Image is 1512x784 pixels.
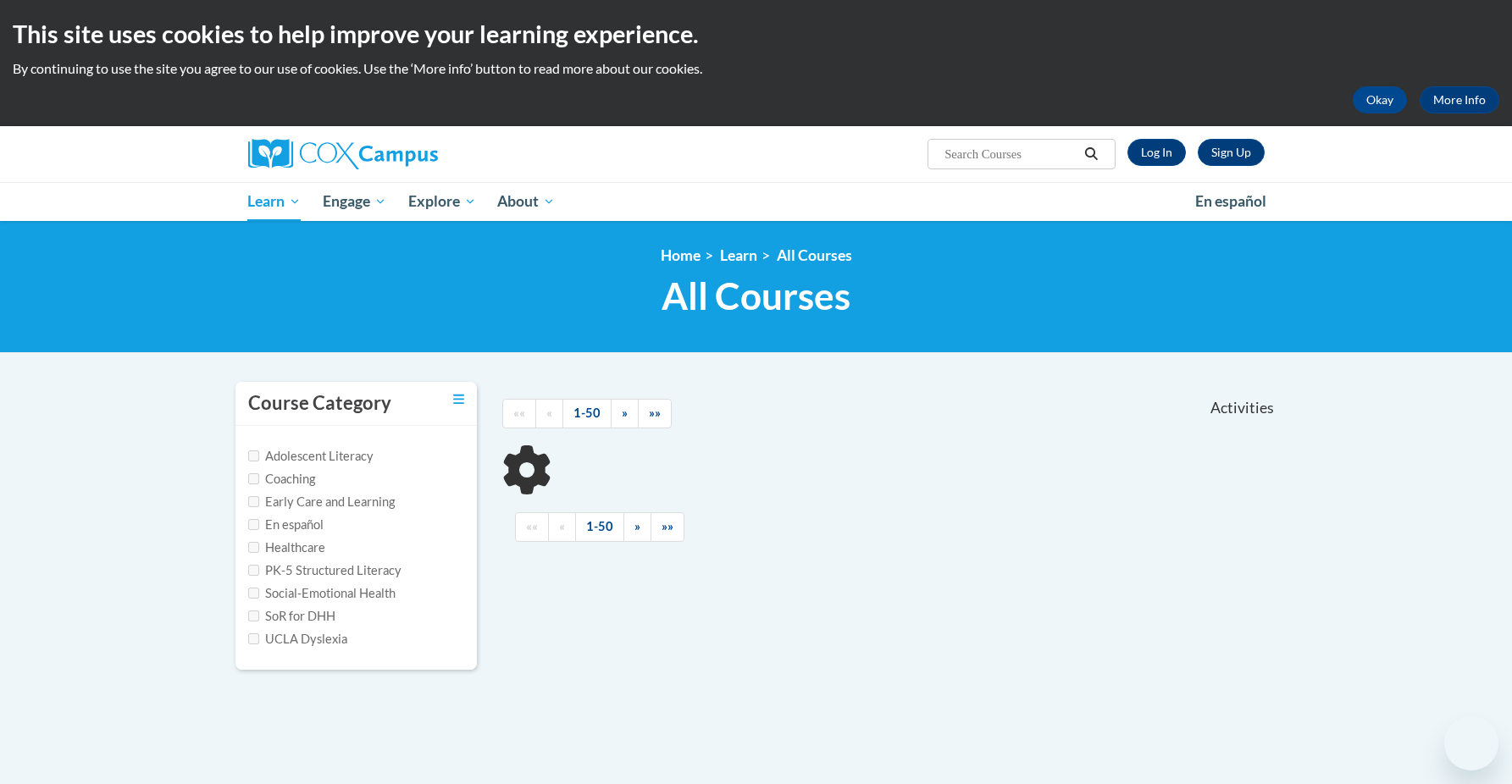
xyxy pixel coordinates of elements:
[651,512,684,542] a: End
[535,399,563,428] a: Previous
[248,519,259,530] input: Checkbox for Options
[248,139,570,169] a: Cox Campus
[1353,86,1407,113] button: Okay
[638,399,672,428] a: End
[1195,192,1266,210] span: En español
[513,406,525,420] span: ««
[13,17,1499,51] h2: This site uses cookies to help improve your learning experience.
[486,182,566,221] a: About
[1210,399,1274,417] span: Activities
[248,607,335,626] label: SoR for DHH
[623,512,651,542] a: Next
[248,470,315,489] label: Coaching
[548,512,576,542] a: Previous
[1420,86,1499,113] a: More Info
[546,406,552,420] span: «
[502,399,536,428] a: Begining
[237,182,313,221] a: Learn
[248,493,395,511] label: Early Care and Learning
[248,139,438,169] img: Cox Campus
[662,519,673,533] span: »»
[662,273,850,318] span: All Courses
[408,191,476,212] span: Explore
[13,59,1499,78] p: By continuing to use the site you agree to our use of cookies. Use the ‘More info’ button to read...
[497,191,555,212] span: About
[526,519,538,533] span: ««
[397,182,487,221] a: Explore
[453,390,464,409] a: Toggle collapse
[1184,184,1277,219] a: En español
[248,496,259,507] input: Checkbox for Options
[312,182,397,221] a: Engage
[634,519,640,533] span: »
[248,630,347,649] label: UCLA Dyslexia
[248,450,259,461] input: Checkbox for Options
[622,406,628,420] span: »
[248,565,259,576] input: Checkbox for Options
[248,561,402,580] label: PK-5 Structured Literacy
[611,399,639,428] a: Next
[248,390,391,417] h3: Course Category
[777,246,852,264] a: All Courses
[248,542,259,553] input: Checkbox for Options
[223,182,1290,221] div: Main menu
[1444,716,1498,770] iframe: Button to launch messaging window
[515,512,549,542] a: Begining
[248,584,396,603] label: Social-Emotional Health
[559,519,565,533] span: «
[248,588,259,599] input: Checkbox for Options
[575,512,624,542] a: 1-50
[1078,144,1104,164] button: Search
[323,191,386,212] span: Engage
[1198,139,1265,166] a: Register
[248,633,259,644] input: Checkbox for Options
[661,246,701,264] a: Home
[562,399,612,428] a: 1-50
[247,191,301,212] span: Learn
[248,516,324,534] label: En español
[248,473,259,484] input: Checkbox for Options
[720,246,757,264] a: Learn
[649,406,661,420] span: »»
[943,144,1078,164] input: Search Courses
[248,447,374,466] label: Adolescent Literacy
[1127,139,1186,166] a: Log In
[248,538,325,557] label: Healthcare
[248,610,259,621] input: Checkbox for Options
